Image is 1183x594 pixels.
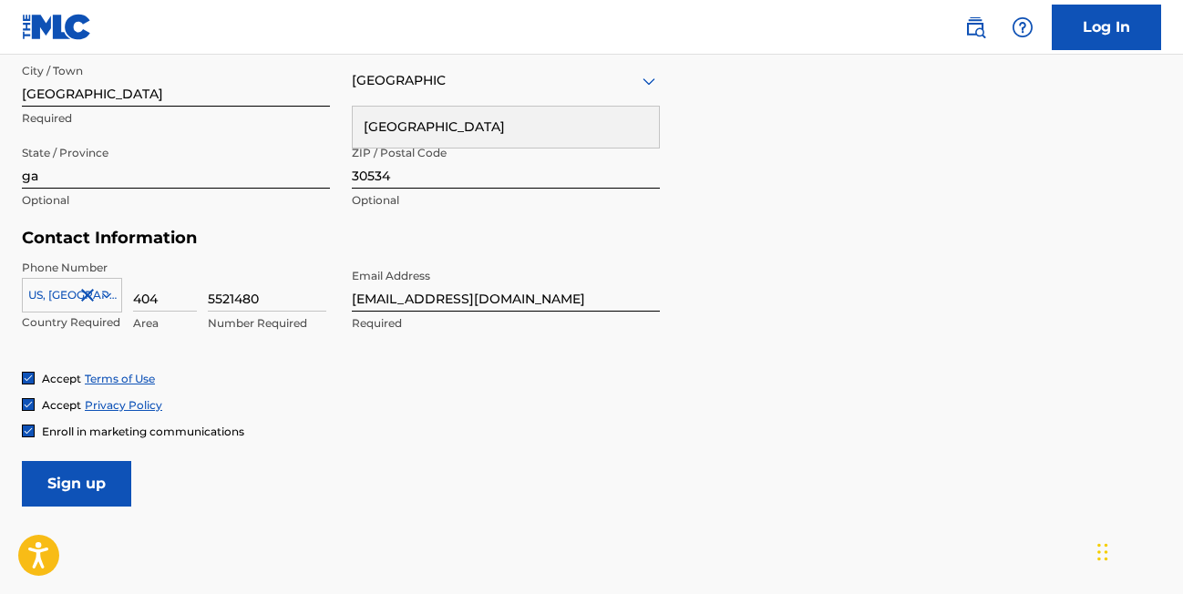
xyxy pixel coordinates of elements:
[1004,9,1041,46] div: Help
[1012,16,1034,38] img: help
[42,425,244,438] span: Enroll in marketing communications
[22,192,330,209] p: Optional
[1052,5,1161,50] a: Log In
[1092,507,1183,594] iframe: Chat Widget
[22,314,122,331] p: Country Required
[22,228,660,249] h5: Contact Information
[23,399,34,410] img: checkbox
[352,315,660,332] p: Required
[22,14,92,40] img: MLC Logo
[22,461,131,507] input: Sign up
[1097,525,1108,579] div: Drag
[22,110,330,127] p: Required
[964,16,986,38] img: search
[23,373,34,384] img: checkbox
[353,107,659,148] div: [GEOGRAPHIC_DATA]
[23,425,34,436] img: checkbox
[352,192,660,209] p: Optional
[42,372,81,385] span: Accept
[957,9,993,46] a: Public Search
[208,315,326,332] p: Number Required
[42,398,81,412] span: Accept
[133,315,197,332] p: Area
[85,398,162,412] a: Privacy Policy
[85,372,155,385] a: Terms of Use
